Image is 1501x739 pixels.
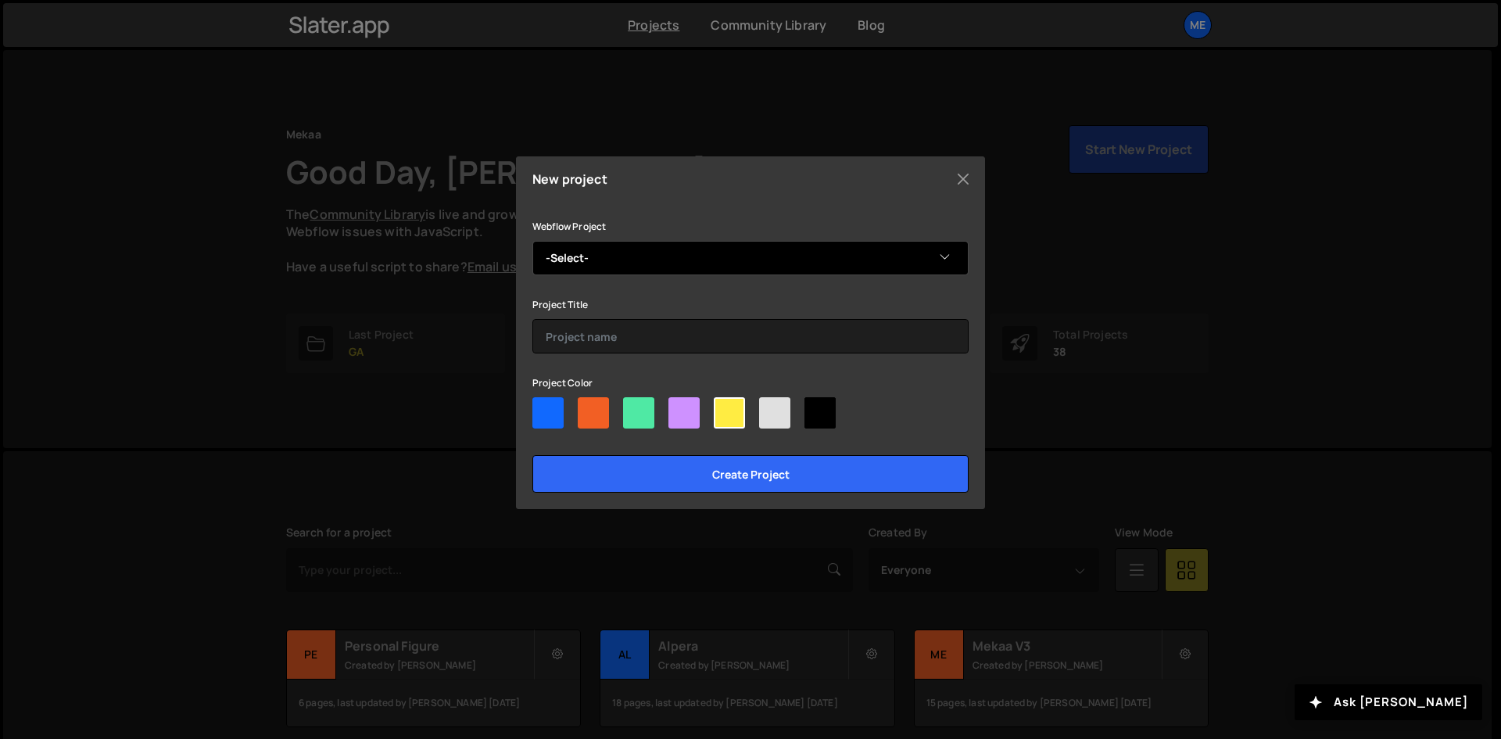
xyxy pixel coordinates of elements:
[532,455,969,493] input: Create project
[951,167,975,191] button: Close
[532,173,607,185] h5: New project
[532,219,606,235] label: Webflow Project
[532,297,588,313] label: Project Title
[532,319,969,353] input: Project name
[532,375,593,391] label: Project Color
[1295,684,1482,720] button: Ask [PERSON_NAME]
